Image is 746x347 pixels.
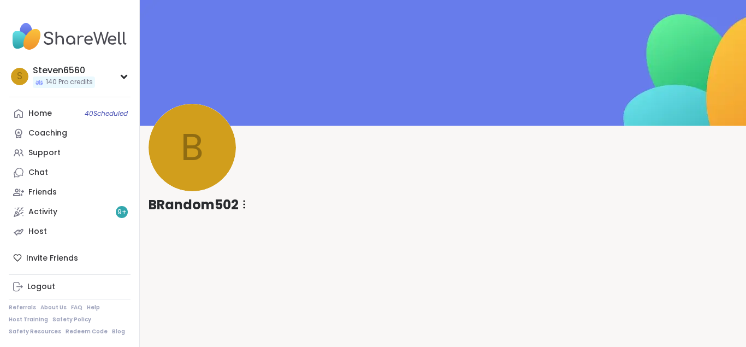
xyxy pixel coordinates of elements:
span: 140 Pro credits [46,78,93,87]
div: Steven6560 [33,64,95,77]
div: Activity [28,207,57,217]
span: 9 + [117,208,127,217]
a: Coaching [9,123,131,143]
a: Help [87,304,100,311]
span: 40 Scheduled [85,109,128,118]
a: Safety Policy [52,316,91,324]
a: Home40Scheduled [9,104,131,123]
a: Referrals [9,304,36,311]
span: S [17,69,22,84]
a: Blog [112,328,125,336]
div: Invite Friends [9,248,131,268]
a: Logout [9,277,131,297]
div: Home [28,108,52,119]
div: Support [28,148,61,158]
img: ShareWell Nav Logo [9,17,131,56]
a: Redeem Code [66,328,108,336]
span: BRandom502 [149,196,239,214]
a: Chat [9,163,131,183]
div: Coaching [28,128,67,139]
a: FAQ [71,304,82,311]
span: B [181,120,204,175]
div: Friends [28,187,57,198]
a: Safety Resources [9,328,61,336]
div: Chat [28,167,48,178]
div: Logout [27,281,55,292]
a: Activity9+ [9,202,131,222]
div: Host [28,226,47,237]
a: Friends [9,183,131,202]
a: Support [9,143,131,163]
a: Host [9,222,131,242]
a: Host Training [9,316,48,324]
a: About Us [40,304,67,311]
